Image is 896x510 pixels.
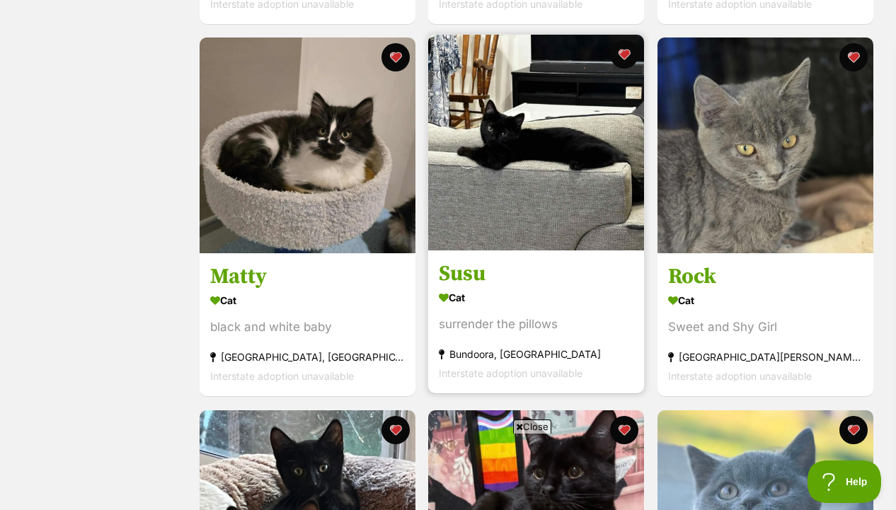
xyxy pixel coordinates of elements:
[428,250,644,394] a: Susu Cat surrender the pillows Bundoora, [GEOGRAPHIC_DATA] Interstate adoption unavailable favourite
[381,43,409,71] button: favourite
[200,37,415,253] img: Matty
[439,368,582,380] span: Interstate adoption unavailable
[210,264,405,291] h3: Matty
[839,416,868,444] button: favourite
[657,37,873,253] img: Rock
[513,419,551,434] span: Close
[839,43,868,71] button: favourite
[657,253,873,397] a: Rock Cat Sweet and Shy Girl [GEOGRAPHIC_DATA][PERSON_NAME][GEOGRAPHIC_DATA] Interstate adoption u...
[439,261,633,288] h3: Susu
[210,318,405,337] div: black and white baby
[668,264,863,291] h3: Rock
[610,416,638,444] button: favourite
[610,40,638,69] button: favourite
[668,371,812,383] span: Interstate adoption unavailable
[668,348,863,367] div: [GEOGRAPHIC_DATA][PERSON_NAME][GEOGRAPHIC_DATA]
[668,318,863,337] div: Sweet and Shy Girl
[200,253,415,397] a: Matty Cat black and white baby [GEOGRAPHIC_DATA], [GEOGRAPHIC_DATA] Interstate adoption unavailab...
[210,291,405,311] div: Cat
[668,291,863,311] div: Cat
[439,345,633,364] div: Bundoora, [GEOGRAPHIC_DATA]
[210,371,354,383] span: Interstate adoption unavailable
[381,416,409,444] button: favourite
[808,460,882,503] iframe: Help Scout Beacon - Open
[210,348,405,367] div: [GEOGRAPHIC_DATA], [GEOGRAPHIC_DATA]
[428,35,644,250] img: Susu
[439,315,633,335] div: surrender the pillows
[190,439,706,503] iframe: Advertisement
[439,288,633,308] div: Cat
